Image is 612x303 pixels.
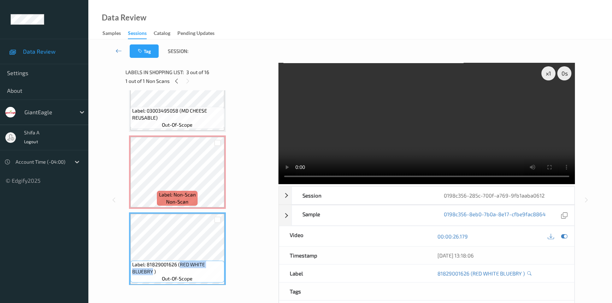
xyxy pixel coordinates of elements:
div: Tags [279,283,427,300]
div: Data Review [102,14,146,21]
div: Sessions [128,30,147,39]
a: 81829001626 (RED WHITE BLUEBRY ) [437,270,525,277]
span: non-scan [166,198,188,205]
div: Sample0198c356-8eb0-7b0a-8e17-cfbe9fac8864 [279,205,575,226]
button: Tag [130,44,159,58]
a: Pending Updates [177,29,222,38]
div: x 1 [541,66,555,80]
div: Video [279,226,427,246]
a: Sessions [128,29,154,39]
div: 1 out of 1 Non Scans [125,77,274,85]
div: 0198c356-285c-700f-a769-9fb1aaba0612 [433,187,575,204]
div: Label [279,265,427,282]
div: Timestamp [279,247,427,264]
div: 0 s [557,66,571,80]
div: Session0198c356-285c-700f-a769-9fb1aaba0612 [279,186,575,205]
span: Label: 03003495058 (MD CHEESE REUSABLE) [132,107,223,121]
div: Pending Updates [177,30,214,38]
div: Samples [102,30,121,38]
div: Session [292,187,433,204]
div: Sample [292,205,433,225]
div: Catalog [154,30,170,38]
a: 0198c356-8eb0-7b0a-8e17-cfbe9fac8864 [444,211,546,220]
a: Samples [102,29,128,38]
a: 00:00:26.179 [437,233,468,240]
span: Label: 81829001626 (RED WHITE BLUEBRY ) [132,261,223,275]
div: [DATE] 13:18:06 [437,252,564,259]
span: Labels in shopping list: [125,69,184,76]
span: out-of-scope [162,275,193,282]
span: Session: [168,48,188,55]
span: out-of-scope [162,121,193,128]
a: Catalog [154,29,177,38]
span: 3 out of 16 [186,69,209,76]
span: Label: Non-Scan [159,191,196,198]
